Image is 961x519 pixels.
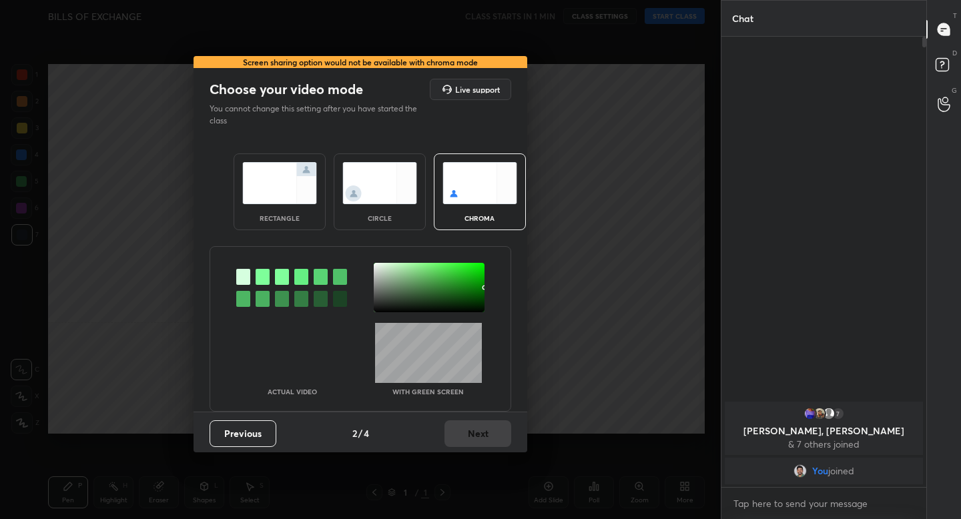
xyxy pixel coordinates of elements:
img: ad4047ff7b414626837a6f128a8734e9.jpg [804,407,817,420]
span: joined [828,466,854,476]
p: D [952,48,957,58]
span: You [812,466,828,476]
h2: Choose your video mode [210,81,363,98]
img: circleScreenIcon.acc0effb.svg [342,162,417,204]
img: default.png [822,407,836,420]
img: chromaScreenIcon.c19ab0a0.svg [442,162,517,204]
p: You cannot change this setting after you have started the class [210,103,426,127]
img: normalScreenIcon.ae25ed63.svg [242,162,317,204]
h4: 4 [364,426,369,440]
div: circle [353,215,406,221]
div: Screen sharing option would not be available with chroma mode [194,56,527,68]
p: G [952,85,957,95]
div: chroma [453,215,507,221]
h5: Live support [455,85,500,93]
div: grid [721,399,926,487]
button: Previous [210,420,276,447]
img: 1ebc9903cf1c44a29e7bc285086513b0.jpg [793,464,807,478]
p: With green screen [392,388,464,395]
p: [PERSON_NAME], [PERSON_NAME] [733,426,915,436]
img: b701a3fa129c4f7f8891719e19d7b7e9.jpg [813,407,826,420]
div: rectangle [253,215,306,221]
h4: / [358,426,362,440]
p: & 7 others joined [733,439,915,450]
p: T [953,11,957,21]
p: Chat [721,1,764,36]
div: 7 [832,407,845,420]
h4: 2 [352,426,357,440]
p: Actual Video [268,388,317,395]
